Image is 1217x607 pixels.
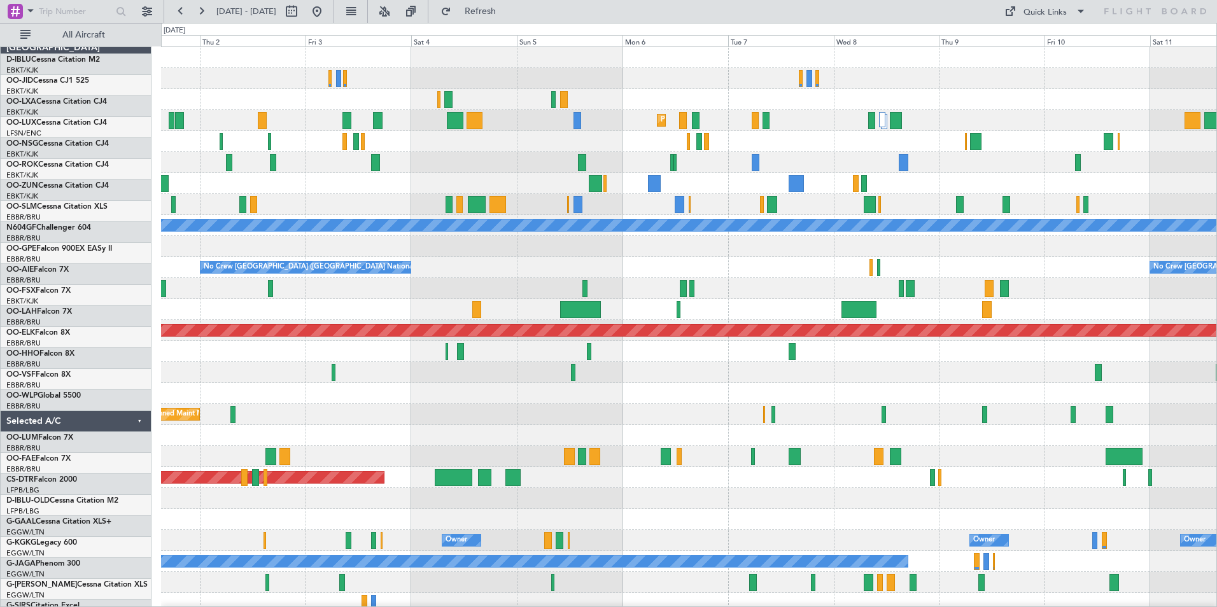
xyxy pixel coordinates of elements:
div: No Crew [GEOGRAPHIC_DATA] ([GEOGRAPHIC_DATA] National) [204,258,417,277]
a: EBKT/KJK [6,150,38,159]
span: [DATE] - [DATE] [216,6,276,17]
a: OO-LAHFalcon 7X [6,308,72,316]
span: D-IBLU-OLD [6,497,50,505]
div: Quick Links [1024,6,1067,19]
div: Planned Maint Milan (Linate) [148,405,240,424]
a: EBBR/BRU [6,380,41,390]
span: OO-FAE [6,455,36,463]
span: G-GAAL [6,518,36,526]
span: All Aircraft [33,31,134,39]
a: EBBR/BRU [6,317,41,327]
a: OO-LXACessna Citation CJ4 [6,98,107,106]
a: EBBR/BRU [6,401,41,411]
a: OO-AIEFalcon 7X [6,266,69,274]
a: EBKT/KJK [6,297,38,306]
div: Mon 6 [623,35,728,46]
a: OO-FAEFalcon 7X [6,455,71,463]
span: G-[PERSON_NAME] [6,581,77,589]
div: Thu 9 [939,35,1045,46]
span: OO-ZUN [6,182,38,190]
a: EBBR/BRU [6,338,41,348]
a: OO-NSGCessna Citation CJ4 [6,140,109,148]
a: OO-LUMFalcon 7X [6,434,73,442]
span: N604GF [6,224,36,232]
a: LFPB/LBG [6,506,39,516]
a: OO-LUXCessna Citation CJ4 [6,119,107,127]
a: EBKT/KJK [6,171,38,180]
span: OO-HHO [6,350,39,358]
div: Planned Maint Kortrijk-[GEOGRAPHIC_DATA] [661,111,809,130]
a: G-JAGAPhenom 300 [6,560,80,568]
div: Fri 10 [1045,35,1150,46]
button: All Aircraft [14,25,138,45]
span: OO-ROK [6,161,38,169]
span: G-KGKG [6,539,36,547]
span: OO-LUX [6,119,36,127]
a: EBBR/BRU [6,359,41,369]
a: G-[PERSON_NAME]Cessna Citation XLS [6,581,148,589]
a: EBBR/BRU [6,464,41,474]
div: Owner [973,531,995,550]
a: OO-WLPGlobal 5500 [6,392,81,400]
a: OO-HHOFalcon 8X [6,350,74,358]
a: OO-ROKCessna Citation CJ4 [6,161,109,169]
span: Refresh [454,7,507,16]
span: OO-AIE [6,266,34,274]
button: Quick Links [998,1,1092,22]
a: EGGW/LTN [6,548,45,558]
a: OO-JIDCessna CJ1 525 [6,77,89,85]
span: OO-LXA [6,98,36,106]
span: OO-FSX [6,287,36,295]
input: Trip Number [39,2,112,21]
div: Fri 3 [306,35,411,46]
div: Wed 8 [834,35,939,46]
a: EBBR/BRU [6,234,41,243]
span: OO-JID [6,77,33,85]
a: EBBR/BRU [6,255,41,264]
span: OO-ELK [6,329,35,337]
span: OO-VSF [6,371,36,379]
a: EBKT/KJK [6,66,38,75]
a: EBKT/KJK [6,192,38,201]
a: OO-VSFFalcon 8X [6,371,71,379]
a: G-KGKGLegacy 600 [6,539,77,547]
div: Owner [446,531,467,550]
div: Owner [1184,531,1206,550]
div: Sun 5 [517,35,623,46]
a: EGGW/LTN [6,527,45,537]
div: Tue 7 [728,35,834,46]
a: EGGW/LTN [6,569,45,579]
a: OO-ELKFalcon 8X [6,329,70,337]
a: OO-ZUNCessna Citation CJ4 [6,182,109,190]
a: OO-FSXFalcon 7X [6,287,71,295]
a: OO-GPEFalcon 900EX EASy II [6,245,112,253]
button: Refresh [435,1,511,22]
a: EGGW/LTN [6,590,45,600]
span: CS-DTR [6,476,34,484]
span: OO-SLM [6,203,37,211]
a: CS-DTRFalcon 2000 [6,476,77,484]
a: LFPB/LBG [6,485,39,495]
span: OO-LAH [6,308,37,316]
a: D-IBLU-OLDCessna Citation M2 [6,497,118,505]
span: OO-NSG [6,140,38,148]
a: EBBR/BRU [6,276,41,285]
span: OO-LUM [6,434,38,442]
a: EBBR/BRU [6,213,41,222]
div: Sat 4 [411,35,517,46]
a: OO-SLMCessna Citation XLS [6,203,108,211]
a: EBKT/KJK [6,108,38,117]
span: OO-WLP [6,392,38,400]
a: EBKT/KJK [6,87,38,96]
a: D-IBLUCessna Citation M2 [6,56,100,64]
a: N604GFChallenger 604 [6,224,91,232]
span: OO-GPE [6,245,36,253]
div: [DATE] [164,25,185,36]
span: G-JAGA [6,560,36,568]
a: EBBR/BRU [6,443,41,453]
div: Thu 2 [200,35,306,46]
a: LFSN/ENC [6,129,41,138]
a: G-GAALCessna Citation XLS+ [6,518,111,526]
span: D-IBLU [6,56,31,64]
